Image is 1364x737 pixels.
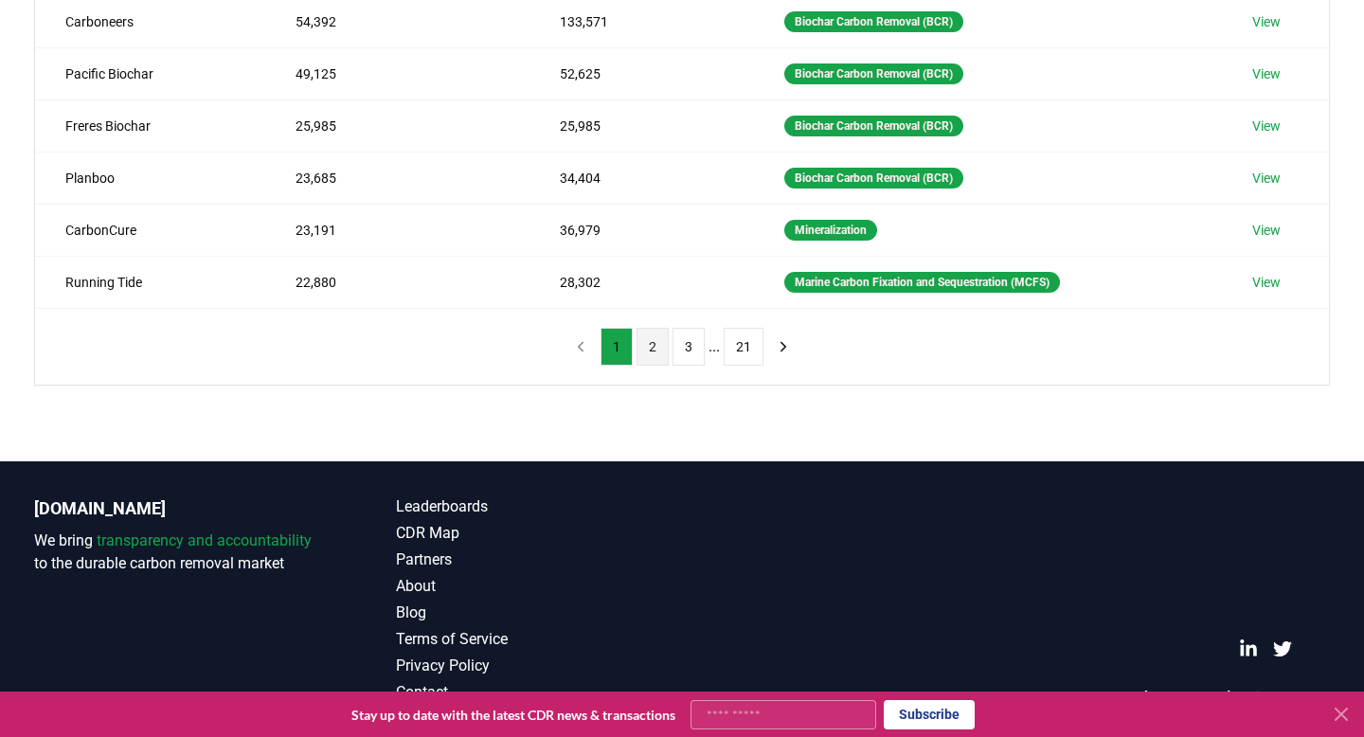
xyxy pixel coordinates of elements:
[784,63,963,84] div: Biochar Carbon Removal (BCR)
[396,575,682,598] a: About
[1252,64,1281,83] a: View
[35,152,265,204] td: Planboo
[265,99,529,152] td: 25,985
[1104,689,1330,704] p: © 2025 [DOMAIN_NAME]. All rights reserved.
[767,328,799,366] button: next page
[709,335,720,358] li: ...
[529,47,754,99] td: 52,625
[1252,221,1281,240] a: View
[396,628,682,651] a: Terms of Service
[1239,639,1258,658] a: LinkedIn
[724,328,763,366] button: 21
[529,99,754,152] td: 25,985
[97,531,312,549] span: transparency and accountability
[34,495,320,522] p: [DOMAIN_NAME]
[396,548,682,571] a: Partners
[1252,169,1281,188] a: View
[265,152,529,204] td: 23,685
[784,168,963,189] div: Biochar Carbon Removal (BCR)
[1252,117,1281,135] a: View
[396,602,682,624] a: Blog
[35,99,265,152] td: Freres Biochar
[396,655,682,677] a: Privacy Policy
[1252,12,1281,31] a: View
[35,47,265,99] td: Pacific Biochar
[601,328,633,366] button: 1
[529,256,754,308] td: 28,302
[784,11,963,32] div: Biochar Carbon Removal (BCR)
[1252,273,1281,292] a: View
[784,116,963,136] div: Biochar Carbon Removal (BCR)
[673,328,705,366] button: 3
[529,152,754,204] td: 34,404
[396,495,682,518] a: Leaderboards
[265,256,529,308] td: 22,880
[265,204,529,256] td: 23,191
[637,328,669,366] button: 2
[784,220,877,241] div: Mineralization
[34,530,320,575] p: We bring to the durable carbon removal market
[784,272,1060,293] div: Marine Carbon Fixation and Sequestration (MCFS)
[529,204,754,256] td: 36,979
[35,204,265,256] td: CarbonCure
[265,47,529,99] td: 49,125
[35,256,265,308] td: Running Tide
[396,681,682,704] a: Contact
[396,522,682,545] a: CDR Map
[1273,639,1292,658] a: Twitter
